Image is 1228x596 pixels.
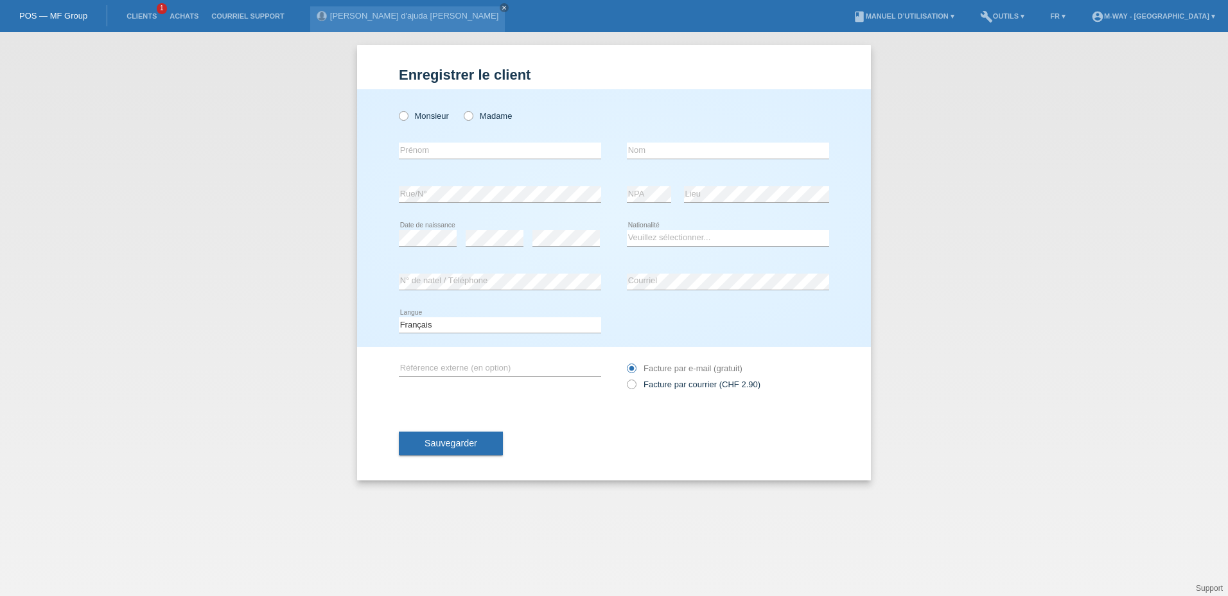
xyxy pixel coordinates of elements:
label: Madame [464,111,512,121]
a: bookManuel d’utilisation ▾ [846,12,961,20]
i: book [853,10,866,23]
a: account_circlem-way - [GEOGRAPHIC_DATA] ▾ [1085,12,1222,20]
label: Facture par e-mail (gratuit) [627,364,742,373]
a: POS — MF Group [19,11,87,21]
input: Monsieur [399,111,407,119]
h1: Enregistrer le client [399,67,829,83]
label: Facture par courrier (CHF 2.90) [627,380,760,389]
a: [PERSON_NAME] d'ajuda [PERSON_NAME] [330,11,499,21]
button: Sauvegarder [399,432,503,456]
label: Monsieur [399,111,449,121]
i: build [980,10,993,23]
input: Facture par e-mail (gratuit) [627,364,635,380]
a: Courriel Support [205,12,290,20]
input: Facture par courrier (CHF 2.90) [627,380,635,396]
i: account_circle [1091,10,1104,23]
a: Achats [163,12,205,20]
a: close [500,3,509,12]
a: FR ▾ [1044,12,1072,20]
a: buildOutils ▾ [974,12,1031,20]
i: close [501,4,507,11]
span: Sauvegarder [425,438,477,448]
span: 1 [157,3,167,14]
a: Support [1196,584,1223,593]
input: Madame [464,111,472,119]
a: Clients [120,12,163,20]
